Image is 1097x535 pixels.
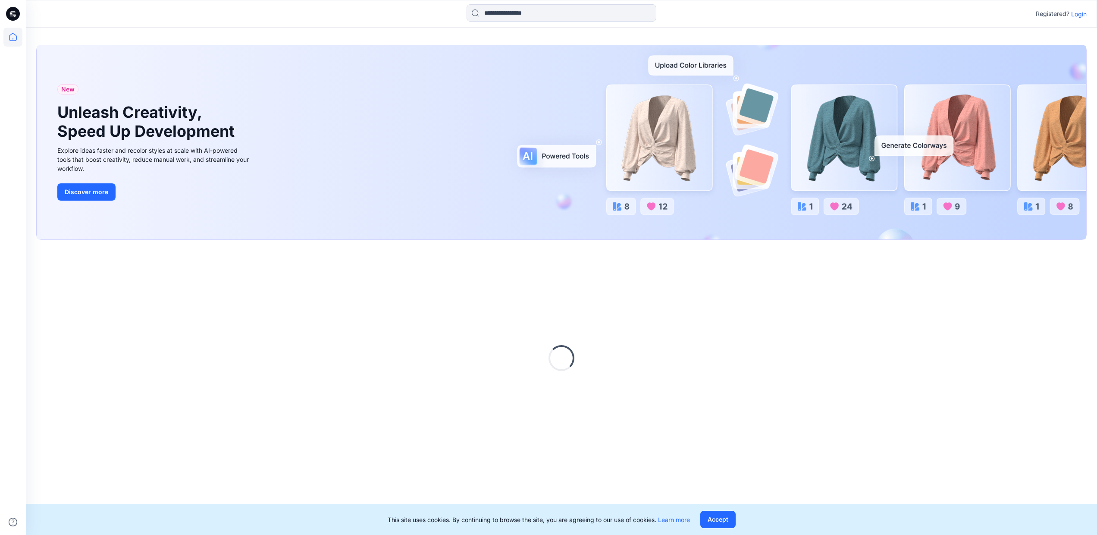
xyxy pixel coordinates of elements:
[57,183,116,201] button: Discover more
[1071,9,1087,19] p: Login
[61,84,75,94] span: New
[57,146,251,173] div: Explore ideas faster and recolor styles at scale with AI-powered tools that boost creativity, red...
[700,511,736,528] button: Accept
[658,516,690,523] a: Learn more
[1036,9,1069,19] p: Registered?
[388,515,690,524] p: This site uses cookies. By continuing to browse the site, you are agreeing to our use of cookies.
[57,103,238,140] h1: Unleash Creativity, Speed Up Development
[57,183,251,201] a: Discover more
